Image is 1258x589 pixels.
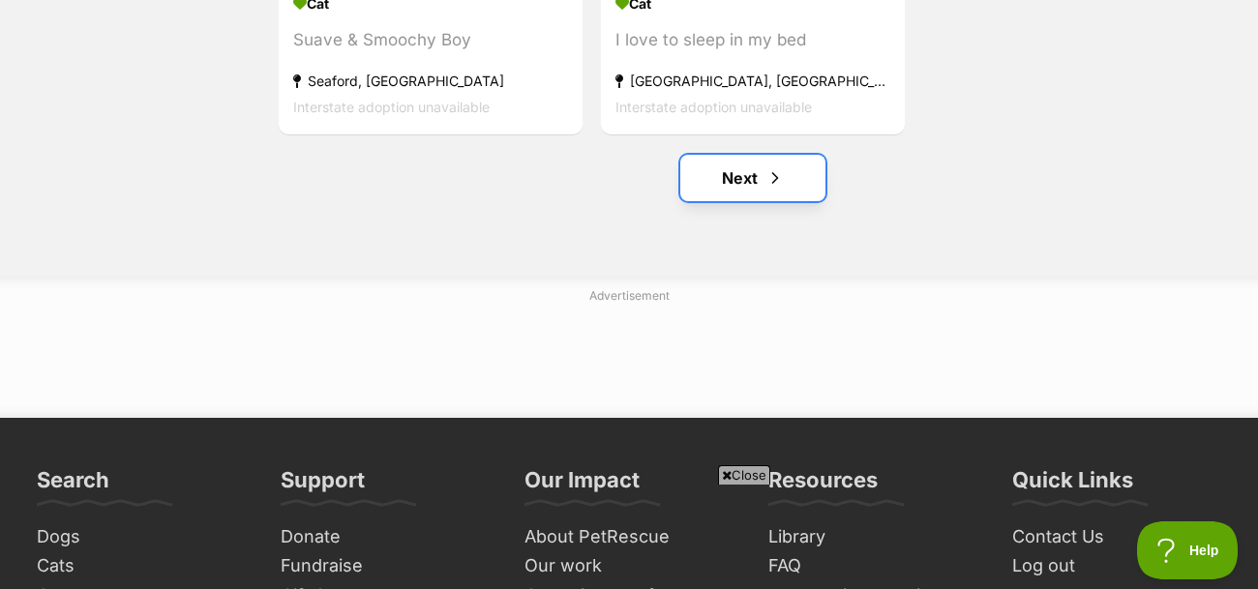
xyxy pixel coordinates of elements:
h3: Resources [768,466,878,505]
a: Dogs [29,522,254,552]
iframe: Help Scout Beacon - Open [1137,521,1239,579]
h3: Support [281,466,365,505]
a: Log out [1004,551,1229,581]
div: [GEOGRAPHIC_DATA], [GEOGRAPHIC_DATA] [615,69,890,95]
a: Contact Us [1004,522,1229,552]
div: I love to sleep in my bed [615,28,890,54]
iframe: Advertisement [277,492,981,579]
div: Suave & Smoochy Boy [293,28,568,54]
a: Fundraise [273,551,497,581]
h3: Search [37,466,109,505]
h3: Quick Links [1012,466,1133,505]
a: Next page [680,155,825,201]
span: Interstate adoption unavailable [615,100,812,116]
div: Seaford, [GEOGRAPHIC_DATA] [293,69,568,95]
a: Cats [29,551,254,581]
nav: Pagination [277,155,1229,201]
h3: Our Impact [524,466,640,505]
span: Close [718,465,770,485]
span: Interstate adoption unavailable [293,100,490,116]
a: Donate [273,522,497,552]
